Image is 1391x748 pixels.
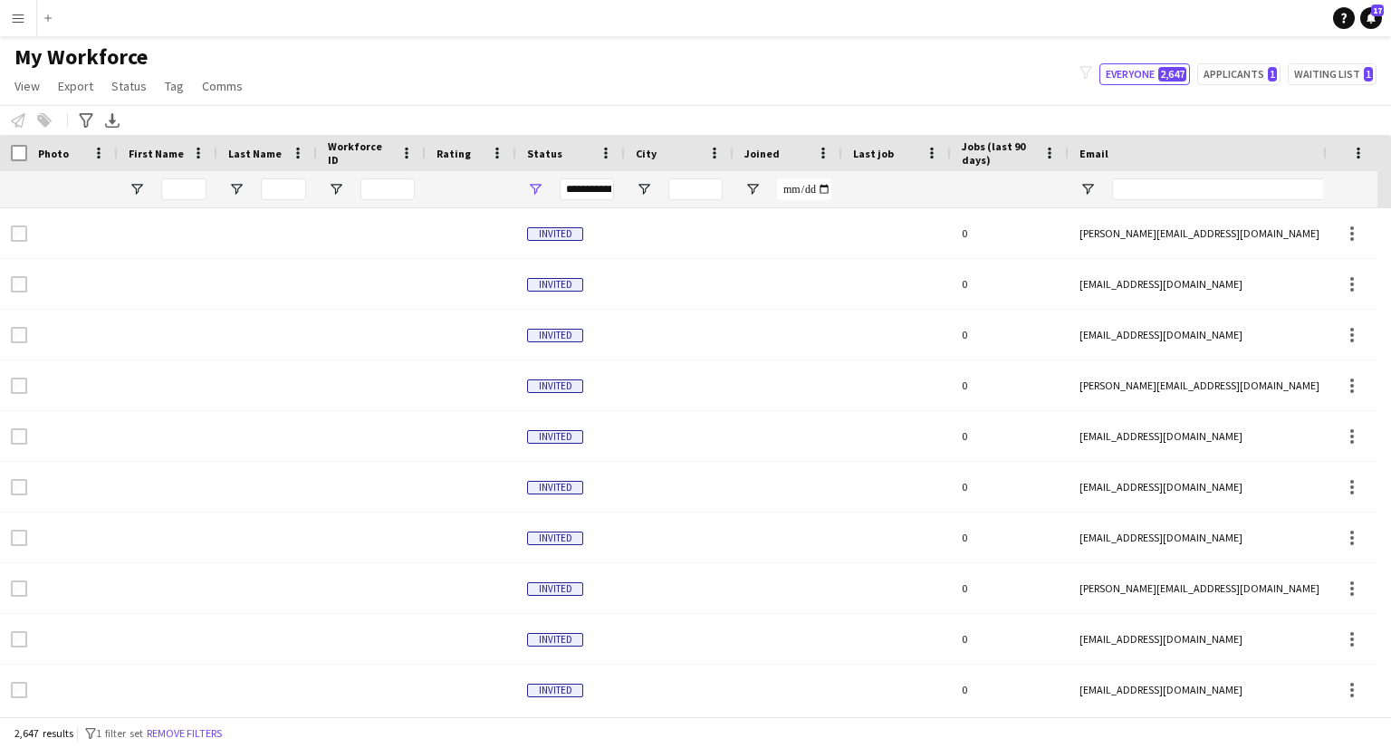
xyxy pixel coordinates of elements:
[527,379,583,393] span: Invited
[527,684,583,697] span: Invited
[527,181,543,197] button: Open Filter Menu
[1079,181,1096,197] button: Open Filter Menu
[165,78,184,94] span: Tag
[1364,67,1373,82] span: 1
[527,227,583,241] span: Invited
[328,139,393,167] span: Workforce ID
[228,181,245,197] button: Open Filter Menu
[1158,67,1186,82] span: 2,647
[1268,67,1277,82] span: 1
[14,78,40,94] span: View
[951,411,1069,461] div: 0
[951,462,1069,512] div: 0
[158,74,191,98] a: Tag
[111,78,147,94] span: Status
[436,147,471,160] span: Rating
[527,430,583,444] span: Invited
[11,225,27,242] input: Row Selection is disabled for this row (unchecked)
[527,147,562,160] span: Status
[527,329,583,342] span: Invited
[161,178,206,200] input: First Name Filter Input
[744,181,761,197] button: Open Filter Menu
[1288,63,1377,85] button: Waiting list1
[143,724,225,743] button: Remove filters
[75,110,97,131] app-action-btn: Advanced filters
[527,633,583,647] span: Invited
[11,276,27,292] input: Row Selection is disabled for this row (unchecked)
[11,682,27,698] input: Row Selection is disabled for this row (unchecked)
[261,178,306,200] input: Last Name Filter Input
[668,178,723,200] input: City Filter Input
[951,208,1069,258] div: 0
[1371,5,1384,16] span: 17
[951,360,1069,410] div: 0
[1099,63,1190,85] button: Everyone2,647
[129,181,145,197] button: Open Filter Menu
[527,582,583,596] span: Invited
[951,614,1069,664] div: 0
[636,181,652,197] button: Open Filter Menu
[228,147,282,160] span: Last Name
[51,74,101,98] a: Export
[14,43,148,71] span: My Workforce
[951,513,1069,562] div: 0
[202,78,243,94] span: Comms
[96,726,143,740] span: 1 filter set
[11,479,27,495] input: Row Selection is disabled for this row (unchecked)
[951,310,1069,360] div: 0
[951,259,1069,309] div: 0
[58,78,93,94] span: Export
[104,74,154,98] a: Status
[853,147,894,160] span: Last job
[527,532,583,545] span: Invited
[11,580,27,597] input: Row Selection is disabled for this row (unchecked)
[527,278,583,292] span: Invited
[101,110,123,131] app-action-btn: Export XLSX
[951,665,1069,714] div: 0
[38,147,69,160] span: Photo
[195,74,250,98] a: Comms
[1079,147,1108,160] span: Email
[328,181,344,197] button: Open Filter Menu
[11,530,27,546] input: Row Selection is disabled for this row (unchecked)
[744,147,780,160] span: Joined
[1197,63,1281,85] button: Applicants1
[7,74,47,98] a: View
[636,147,657,160] span: City
[527,481,583,494] span: Invited
[360,178,415,200] input: Workforce ID Filter Input
[11,631,27,647] input: Row Selection is disabled for this row (unchecked)
[962,139,1036,167] span: Jobs (last 90 days)
[11,428,27,445] input: Row Selection is disabled for this row (unchecked)
[11,378,27,394] input: Row Selection is disabled for this row (unchecked)
[1360,7,1382,29] a: 17
[129,147,184,160] span: First Name
[777,178,831,200] input: Joined Filter Input
[11,327,27,343] input: Row Selection is disabled for this row (unchecked)
[951,563,1069,613] div: 0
